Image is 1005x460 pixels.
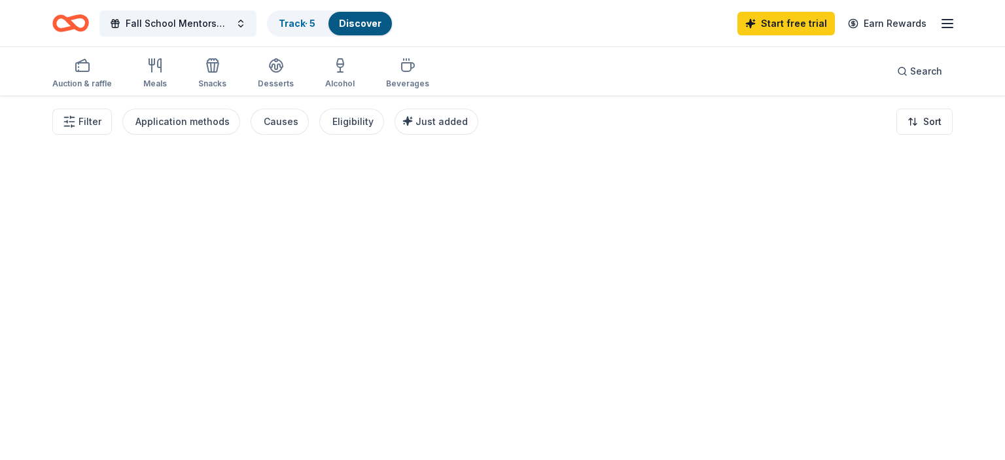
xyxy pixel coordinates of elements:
button: Track· 5Discover [267,10,393,37]
div: Causes [264,114,298,130]
button: Beverages [386,52,429,96]
a: Home [52,8,89,39]
button: Auction & raffle [52,52,112,96]
div: Snacks [198,79,226,89]
button: Causes [251,109,309,135]
button: Fall School Mentorship Programs [99,10,256,37]
div: Beverages [386,79,429,89]
button: Sort [896,109,953,135]
div: Eligibility [332,114,374,130]
span: Sort [923,114,942,130]
button: Alcohol [325,52,355,96]
a: Start free trial [737,12,835,35]
button: Desserts [258,52,294,96]
a: Discover [339,18,381,29]
button: Snacks [198,52,226,96]
div: Application methods [135,114,230,130]
div: Desserts [258,79,294,89]
button: Application methods [122,109,240,135]
button: Just added [395,109,478,135]
span: Fall School Mentorship Programs [126,16,230,31]
button: Meals [143,52,167,96]
div: Meals [143,79,167,89]
button: Search [887,58,953,84]
a: Track· 5 [279,18,315,29]
span: Search [910,63,942,79]
div: Alcohol [325,79,355,89]
div: Auction & raffle [52,79,112,89]
button: Eligibility [319,109,384,135]
span: Filter [79,114,101,130]
button: Filter [52,109,112,135]
a: Earn Rewards [840,12,934,35]
span: Just added [415,116,468,127]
